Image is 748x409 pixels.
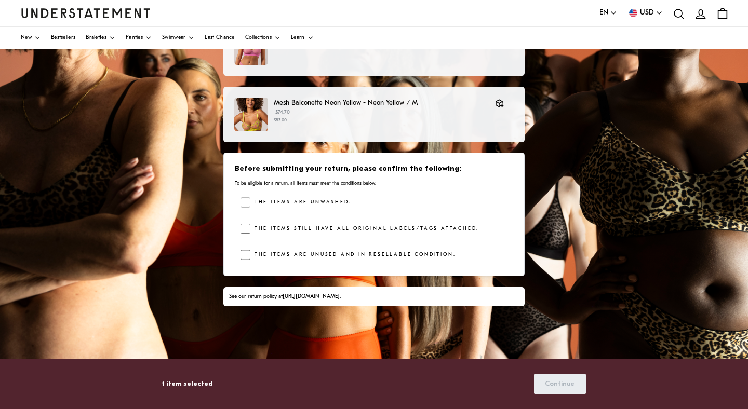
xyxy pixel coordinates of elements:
[205,35,234,40] span: Last Chance
[21,27,41,49] a: New
[245,27,280,49] a: Collections
[235,164,513,174] h3: Before submitting your return, please confirm the following:
[235,180,513,187] p: To be eligible for a return, all items must meet the conditions below.
[627,7,663,19] button: USD
[599,7,617,19] button: EN
[250,197,351,208] label: The items are unwashed.
[162,27,194,49] a: Swimwear
[250,224,479,234] label: The items still have all original labels/tags attached.
[51,35,75,40] span: Bestsellers
[205,27,234,49] a: Last Chance
[21,35,32,40] span: New
[86,27,115,49] a: Bralettes
[21,8,151,18] a: Understatement Homepage
[640,7,654,19] span: USD
[599,7,608,19] span: EN
[162,35,185,40] span: Swimwear
[126,35,143,40] span: Panties
[234,98,268,131] img: FLER-BRA-017-M-Neon-yellow-1_85afe6e7-337e-49af-9311-5ab2be934a00.jpg
[86,35,106,40] span: Bralettes
[51,27,75,49] a: Bestsellers
[229,293,519,301] div: See our return policy at .
[283,294,340,299] a: [URL][DOMAIN_NAME]
[291,35,305,40] span: Learn
[274,118,287,122] strike: $83.00
[126,27,152,49] a: Panties
[291,27,314,49] a: Learn
[245,35,272,40] span: Collections
[250,250,456,260] label: The items are unused and in resellable condition.
[274,98,485,108] p: Mesh Balconette Neon Yellow - Neon Yellow / M
[274,108,485,124] p: $74.70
